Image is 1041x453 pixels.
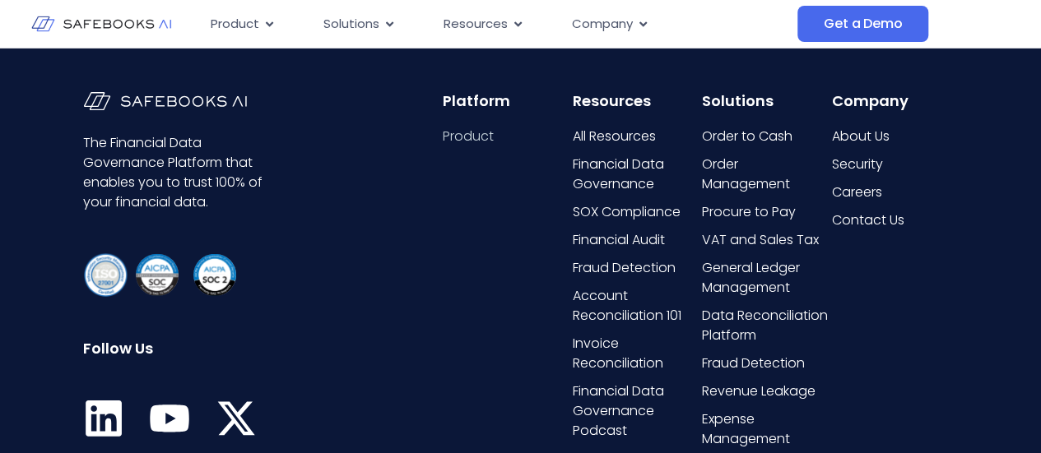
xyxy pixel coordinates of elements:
a: Financial Data Governance Podcast [573,381,699,441]
a: SOX Compliance [573,202,699,222]
a: Fraud Detection [573,258,699,278]
a: Revenue Leakage [702,381,828,401]
a: Get a Demo [797,6,928,42]
h6: Platform [443,92,569,110]
span: Resources [444,15,508,34]
span: Product [211,15,259,34]
nav: Menu [198,8,797,40]
div: Menu Toggle [198,8,797,40]
span: Contact Us [831,210,904,230]
span: About Us [831,127,889,146]
h6: Resources [573,92,699,110]
p: The Financial Data Governance Platform that enables you to trust 100% of your financial data. [83,133,265,212]
a: All Resources [573,127,699,146]
a: Financial Data Governance [573,155,699,194]
h6: Solutions [702,92,828,110]
a: Contact Us [831,210,957,230]
a: Data Reconciliation Platform [702,306,828,345]
span: Careers [831,183,881,202]
span: Security [831,155,882,174]
span: Get a Demo [824,16,902,32]
a: Financial Audit [573,230,699,250]
a: Security [831,155,957,174]
h6: Follow Us [83,340,265,358]
span: Fraud Detection [702,354,805,373]
a: General Ledger Management [702,258,828,298]
a: Procure to Pay [702,202,828,222]
a: Invoice Reconciliation [573,334,699,373]
a: Order Management [702,155,828,194]
span: Revenue Leakage [702,381,816,401]
span: Product [443,127,494,146]
a: Product [443,127,569,146]
span: Company [572,15,633,34]
a: About Us [831,127,957,146]
a: Order to Cash [702,127,828,146]
span: Order to Cash [702,127,792,146]
span: Procure to Pay [702,202,796,222]
span: Financial Audit [573,230,665,250]
h6: Company [831,92,957,110]
span: All Resources [573,127,656,146]
a: Account Reconciliation 101 [573,286,699,326]
span: Solutions [323,15,379,34]
a: Careers [831,183,957,202]
span: Fraud Detection [573,258,676,278]
span: SOX Compliance [573,202,681,222]
a: VAT and Sales Tax [702,230,828,250]
a: Expense Management [702,409,828,449]
span: VAT and Sales Tax [702,230,819,250]
a: Fraud Detection [702,354,828,373]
